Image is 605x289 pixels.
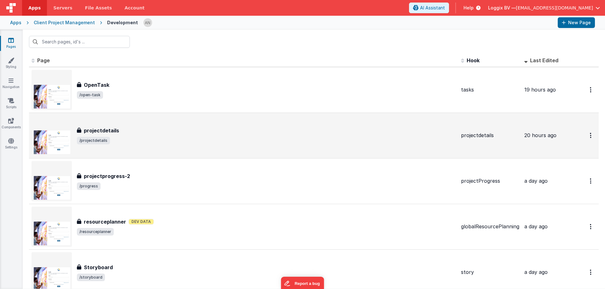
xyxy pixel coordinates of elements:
[586,83,596,96] button: Options
[84,172,130,180] h3: projectprogress-2
[77,91,103,99] span: /open-task
[77,274,105,281] span: /storyboard
[10,19,21,26] div: Apps
[37,57,50,64] span: Page
[461,223,519,230] div: globalResourcePlanning
[85,5,112,11] span: File Assets
[461,132,519,139] div: projectdetails
[84,264,113,271] h3: Storyboard
[84,81,109,89] h3: OpenTask
[28,5,41,11] span: Apps
[558,17,595,28] button: New Page
[461,177,519,185] div: projectProgress
[488,5,516,11] span: Loggix BV —
[461,269,519,276] div: story
[586,220,596,233] button: Options
[34,19,95,26] div: Client Project Management
[464,5,474,11] span: Help
[586,175,596,187] button: Options
[420,5,445,11] span: AI Assistant
[77,182,101,190] span: /progress
[29,36,130,48] input: Search pages, id's ...
[77,228,114,236] span: /resourceplanner
[524,178,548,184] span: a day ago
[524,223,548,230] span: a day ago
[84,127,119,134] h3: projectdetails
[586,266,596,279] button: Options
[84,218,126,225] h3: resourceplanner
[53,5,72,11] span: Servers
[516,5,593,11] span: [EMAIL_ADDRESS][DOMAIN_NAME]
[586,129,596,142] button: Options
[524,86,556,93] span: 19 hours ago
[77,137,110,144] span: /projectdetails
[409,3,449,13] button: AI Assistant
[488,5,600,11] button: Loggix BV — [EMAIL_ADDRESS][DOMAIN_NAME]
[530,57,558,64] span: Last Edited
[524,132,556,138] span: 20 hours ago
[467,57,480,64] span: Hook
[107,19,138,26] div: Development
[461,86,519,93] div: tasks
[129,219,154,225] span: Dev Data
[143,18,152,27] img: f1d78738b441ccf0e1fcb79415a71bae
[524,269,548,275] span: a day ago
